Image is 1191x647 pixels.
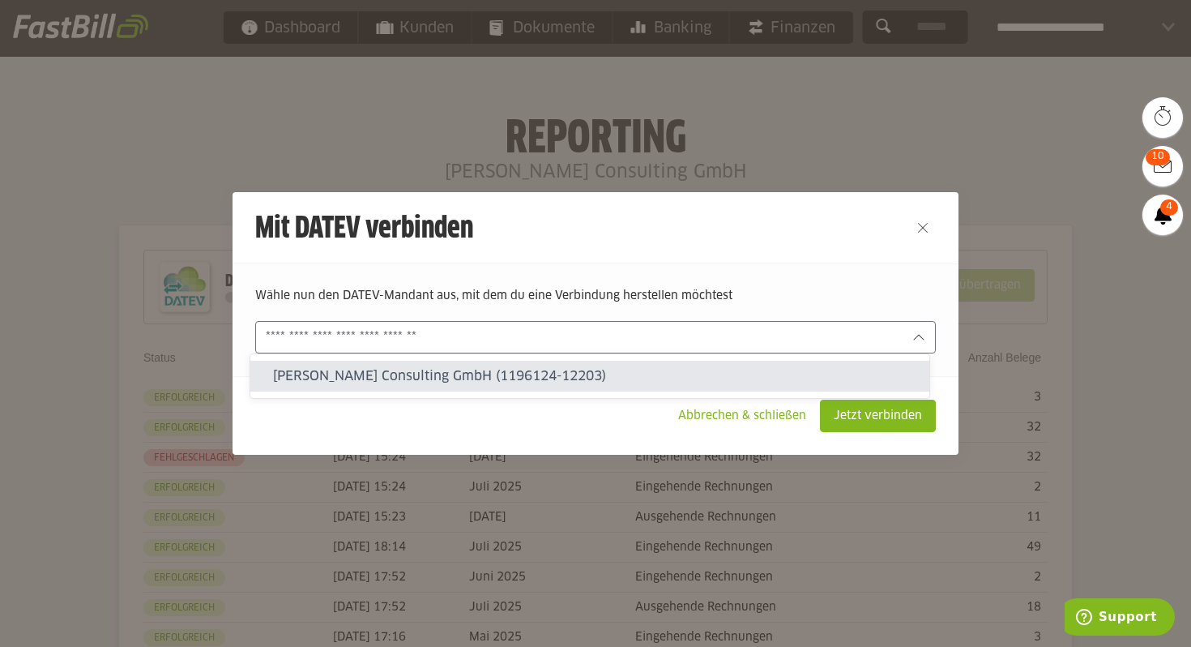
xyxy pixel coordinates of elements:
[255,287,936,305] p: Wähle nun den DATEV-Mandant aus, mit dem du eine Verbindung herstellen möchtest
[1160,199,1178,216] span: 4
[664,400,820,432] sl-button: Abbrechen & schließen
[1142,195,1183,235] a: 4
[1142,146,1183,186] a: 10
[250,361,929,392] sl-option: [PERSON_NAME] Consulting GmbH (1196124-12203)
[1146,149,1170,165] span: 10
[1065,598,1175,639] iframe: Öffnet ein Widget, in dem Sie weitere Informationen finden
[820,400,936,432] sl-button: Jetzt verbinden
